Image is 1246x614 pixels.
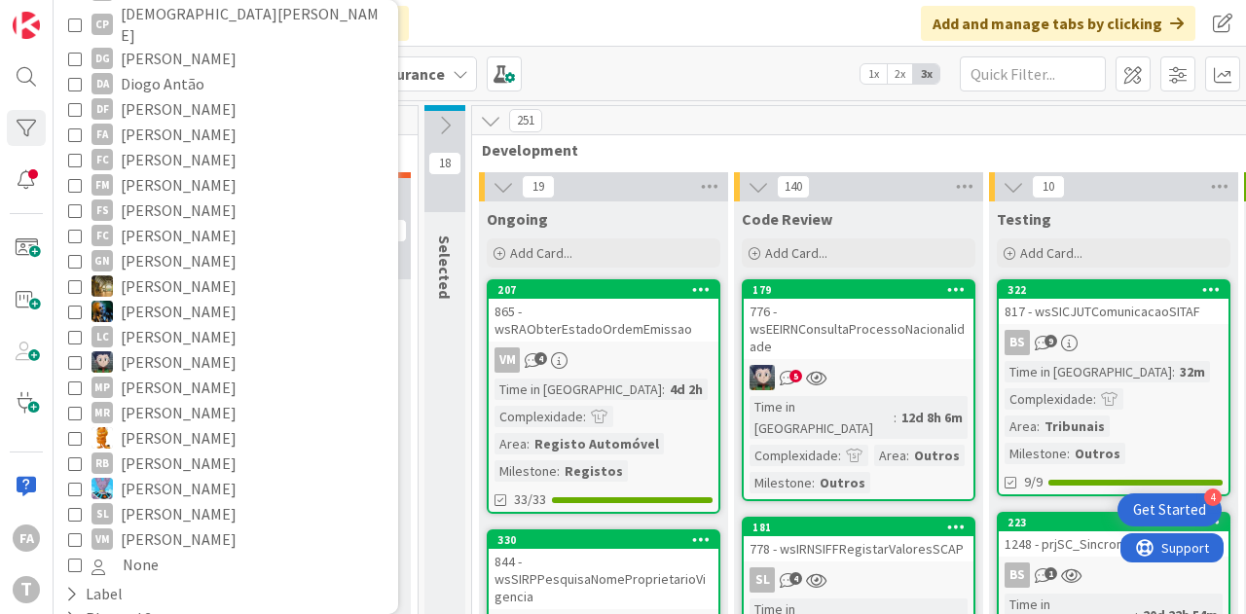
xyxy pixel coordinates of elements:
[514,489,546,510] span: 33/33
[487,279,720,514] a: 207865 - wsRAObterEstadoOrdemEmissaoVMTime in [GEOGRAPHIC_DATA]:4d 2hComplexidade:Area:Registo Au...
[92,377,113,398] div: MP
[897,407,968,428] div: 12d 8h 6m
[906,445,909,466] span: :
[1005,330,1030,355] div: BS
[92,250,113,271] div: GN
[92,73,113,94] div: DA
[752,521,973,534] div: 181
[92,199,113,221] div: FS
[121,248,237,273] span: [PERSON_NAME]
[68,147,384,172] button: FC [PERSON_NAME]
[560,460,628,482] div: Registos
[665,379,708,400] div: 4d 2h
[1024,472,1043,492] span: 9/9
[812,472,815,493] span: :
[750,445,838,466] div: Complexidade
[1133,500,1206,520] div: Get Started
[92,478,113,499] img: SF
[92,301,113,322] img: JC
[1008,283,1228,297] div: 322
[121,324,237,349] span: [PERSON_NAME]
[92,174,113,196] div: FM
[1118,493,1222,526] div: Open Get Started checklist, remaining modules: 4
[1020,244,1082,262] span: Add Card...
[960,56,1106,91] input: Quick Filter...
[489,281,718,299] div: 207
[557,460,560,482] span: :
[68,349,384,375] button: LS [PERSON_NAME]
[92,326,113,347] div: LC
[1172,361,1175,382] span: :
[742,279,975,501] a: 179776 - wsEEIRNConsultaProcessoNacionalidadeLSTime in [GEOGRAPHIC_DATA]:12d 8h 6mComplexidade:Ar...
[68,223,384,248] button: FC [PERSON_NAME]
[489,549,718,609] div: 844 - wsSIRPPesquisaNomeProprietarioVigencia
[662,379,665,400] span: :
[861,64,887,84] span: 1x
[68,122,384,147] button: FA [PERSON_NAME]
[121,122,237,147] span: [PERSON_NAME]
[68,501,384,526] button: SL [PERSON_NAME]
[999,514,1228,531] div: 223
[92,503,113,524] div: SL
[68,400,384,425] button: MR [PERSON_NAME]
[1037,415,1040,437] span: :
[874,445,906,466] div: Area
[999,330,1228,355] div: BS
[750,472,812,493] div: Milestone
[1032,175,1065,199] span: 10
[121,349,237,375] span: [PERSON_NAME]
[92,14,113,35] div: CP
[121,375,237,400] span: [PERSON_NAME]
[41,3,89,26] span: Support
[68,3,384,46] button: CP [DEMOGRAPHIC_DATA][PERSON_NAME]
[1070,443,1125,464] div: Outros
[68,198,384,223] button: FS [PERSON_NAME]
[999,531,1228,557] div: 1248 - prjSC_SincronizaAreaNegocio
[997,279,1230,496] a: 322817 - wsSICJUTComunicacaoSITAFBSTime in [GEOGRAPHIC_DATA]:32mComplexidade:Area:TribunaisMilest...
[68,71,384,96] button: DA Diogo Antão
[750,567,775,593] div: SL
[92,528,113,550] div: VM
[744,281,973,359] div: 179776 - wsEEIRNConsultaProcessoNacionalidade
[63,582,125,606] div: Label
[497,533,718,547] div: 330
[744,299,973,359] div: 776 - wsEEIRNConsultaProcessoNacionalidade
[1005,443,1067,464] div: Milestone
[92,98,113,120] div: DF
[68,273,384,299] button: JC [PERSON_NAME]
[527,433,530,454] span: :
[435,235,455,299] span: Selected
[777,175,810,199] span: 140
[121,501,237,526] span: [PERSON_NAME]
[121,451,237,476] span: [PERSON_NAME]
[744,281,973,299] div: 179
[123,552,159,577] span: None
[68,425,384,451] button: RL [PERSON_NAME]
[1044,335,1057,347] span: 9
[497,283,718,297] div: 207
[68,526,384,552] button: VM [PERSON_NAME]
[92,225,113,246] div: FC
[1005,415,1037,437] div: Area
[489,281,718,342] div: 207865 - wsRAObterEstadoOrdemEmissao
[583,406,586,427] span: :
[913,64,939,84] span: 3x
[121,172,237,198] span: [PERSON_NAME]
[495,406,583,427] div: Complexidade
[1005,562,1030,588] div: BS
[750,396,894,439] div: Time in [GEOGRAPHIC_DATA]
[121,96,237,122] span: [PERSON_NAME]
[68,46,384,71] button: DG [PERSON_NAME]
[68,248,384,273] button: GN [PERSON_NAME]
[121,400,237,425] span: [PERSON_NAME]
[750,365,775,390] img: LS
[744,519,973,561] div: 181778 - wsIRNSIFFRegistarValoresSCAP
[489,531,718,549] div: 330
[999,514,1228,557] div: 2231248 - prjSC_SincronizaAreaNegocio
[999,562,1228,588] div: BS
[894,407,897,428] span: :
[68,172,384,198] button: FM [PERSON_NAME]
[1204,488,1222,506] div: 4
[530,433,664,454] div: Registo Automóvel
[744,365,973,390] div: LS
